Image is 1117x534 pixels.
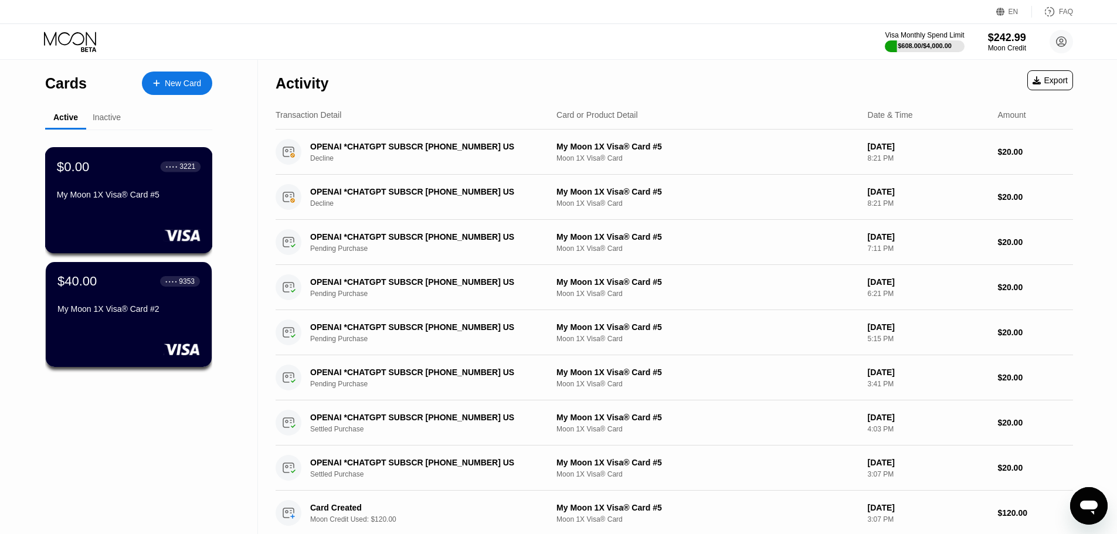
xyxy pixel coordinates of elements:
div: My Moon 1X Visa® Card #5 [556,503,858,512]
div: Moon 1X Visa® Card [556,470,858,478]
div: Inactive [93,113,121,122]
div: [DATE] [868,413,989,422]
div: Visa Monthly Spend Limit [885,31,964,39]
div: [DATE] [868,503,989,512]
div: My Moon 1X Visa® Card #5 [556,322,858,332]
div: My Moon 1X Visa® Card #5 [57,190,201,199]
div: $0.00● ● ● ●3221My Moon 1X Visa® Card #5 [46,148,212,253]
div: 3:07 PM [868,515,989,523]
div: My Moon 1X Visa® Card #5 [556,232,858,242]
div: OPENAI *CHATGPT SUBSCR [PHONE_NUMBER] USDeclineMy Moon 1X Visa® Card #5Moon 1X Visa® Card[DATE]8:... [276,175,1073,220]
iframe: Mesajlaşma penceresini başlatma düğmesi [1070,487,1108,525]
div: [DATE] [868,368,989,377]
div: $20.00 [997,328,1073,337]
div: Activity [276,75,328,92]
div: [DATE] [868,277,989,287]
div: Decline [310,154,555,162]
div: 3221 [179,162,195,171]
div: Moon Credit Used: $120.00 [310,515,555,523]
div: OPENAI *CHATGPT SUBSCR [PHONE_NUMBER] US [310,322,538,332]
div: Transaction Detail [276,110,341,120]
div: OPENAI *CHATGPT SUBSCR [PHONE_NUMBER] US [310,142,538,151]
div: Card Created [310,503,538,512]
div: Moon 1X Visa® Card [556,244,858,253]
div: 8:21 PM [868,199,989,208]
div: Pending Purchase [310,335,555,343]
div: $20.00 [997,418,1073,427]
div: Active [53,113,78,122]
div: Moon 1X Visa® Card [556,154,858,162]
div: New Card [142,72,212,95]
div: $120.00 [997,508,1073,518]
div: OPENAI *CHATGPT SUBSCR [PHONE_NUMBER] USPending PurchaseMy Moon 1X Visa® Card #5Moon 1X Visa® Car... [276,355,1073,400]
div: ● ● ● ● [166,165,178,168]
div: OPENAI *CHATGPT SUBSCR [PHONE_NUMBER] US [310,187,538,196]
div: OPENAI *CHATGPT SUBSCR [PHONE_NUMBER] US [310,232,538,242]
div: New Card [165,79,201,89]
div: Settled Purchase [310,425,555,433]
div: Visa Monthly Spend Limit$608.00/$4,000.00 [885,31,964,52]
div: OPENAI *CHATGPT SUBSCR [PHONE_NUMBER] US [310,458,538,467]
div: $242.99 [988,32,1026,44]
div: [DATE] [868,232,989,242]
div: [DATE] [868,142,989,151]
div: OPENAI *CHATGPT SUBSCR [PHONE_NUMBER] USDeclineMy Moon 1X Visa® Card #5Moon 1X Visa® Card[DATE]8:... [276,130,1073,175]
div: 4:03 PM [868,425,989,433]
div: 3:41 PM [868,380,989,388]
div: 6:21 PM [868,290,989,298]
div: Pending Purchase [310,290,555,298]
div: $20.00 [997,237,1073,247]
div: Settled Purchase [310,470,555,478]
div: Moon 1X Visa® Card [556,335,858,343]
div: Moon 1X Visa® Card [556,425,858,433]
div: Moon 1X Visa® Card [556,199,858,208]
div: 7:11 PM [868,244,989,253]
div: [DATE] [868,458,989,467]
div: $608.00 / $4,000.00 [898,42,952,49]
div: $0.00 [57,159,90,174]
div: Pending Purchase [310,380,555,388]
div: 5:15 PM [868,335,989,343]
div: My Moon 1X Visa® Card #5 [556,413,858,422]
div: My Moon 1X Visa® Card #5 [556,277,858,287]
div: FAQ [1059,8,1073,16]
div: OPENAI *CHATGPT SUBSCR [PHONE_NUMBER] USPending PurchaseMy Moon 1X Visa® Card #5Moon 1X Visa® Car... [276,310,1073,355]
div: My Moon 1X Visa® Card #5 [556,142,858,151]
div: $20.00 [997,373,1073,382]
div: Moon 1X Visa® Card [556,515,858,523]
div: OPENAI *CHATGPT SUBSCR [PHONE_NUMBER] US [310,277,538,287]
div: My Moon 1X Visa® Card #5 [556,458,858,467]
div: ● ● ● ● [165,280,177,283]
div: $20.00 [997,147,1073,157]
div: EN [996,6,1032,18]
div: Export [1033,76,1068,85]
div: OPENAI *CHATGPT SUBSCR [PHONE_NUMBER] USSettled PurchaseMy Moon 1X Visa® Card #5Moon 1X Visa® Car... [276,400,1073,445]
div: OPENAI *CHATGPT SUBSCR [PHONE_NUMBER] USPending PurchaseMy Moon 1X Visa® Card #5Moon 1X Visa® Car... [276,265,1073,310]
div: [DATE] [868,322,989,332]
div: Amount [997,110,1026,120]
div: My Moon 1X Visa® Card #5 [556,368,858,377]
div: $20.00 [997,192,1073,202]
div: $20.00 [997,463,1073,472]
div: Card or Product Detail [556,110,638,120]
div: Moon 1X Visa® Card [556,290,858,298]
div: Decline [310,199,555,208]
div: OPENAI *CHATGPT SUBSCR [PHONE_NUMBER] USSettled PurchaseMy Moon 1X Visa® Card #5Moon 1X Visa® Car... [276,445,1073,491]
div: My Moon 1X Visa® Card #5 [556,187,858,196]
div: 9353 [179,277,195,285]
div: FAQ [1032,6,1073,18]
div: EN [1009,8,1018,16]
div: $40.00● ● ● ●9353My Moon 1X Visa® Card #2 [46,262,212,367]
div: [DATE] [868,187,989,196]
div: Pending Purchase [310,244,555,253]
div: My Moon 1X Visa® Card #2 [57,304,200,314]
div: OPENAI *CHATGPT SUBSCR [PHONE_NUMBER] USPending PurchaseMy Moon 1X Visa® Card #5Moon 1X Visa® Car... [276,220,1073,265]
div: Export [1027,70,1073,90]
div: $20.00 [997,283,1073,292]
div: Moon 1X Visa® Card [556,380,858,388]
div: $242.99Moon Credit [988,32,1026,52]
div: OPENAI *CHATGPT SUBSCR [PHONE_NUMBER] US [310,368,538,377]
div: Cards [45,75,87,92]
div: $40.00 [57,274,97,289]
